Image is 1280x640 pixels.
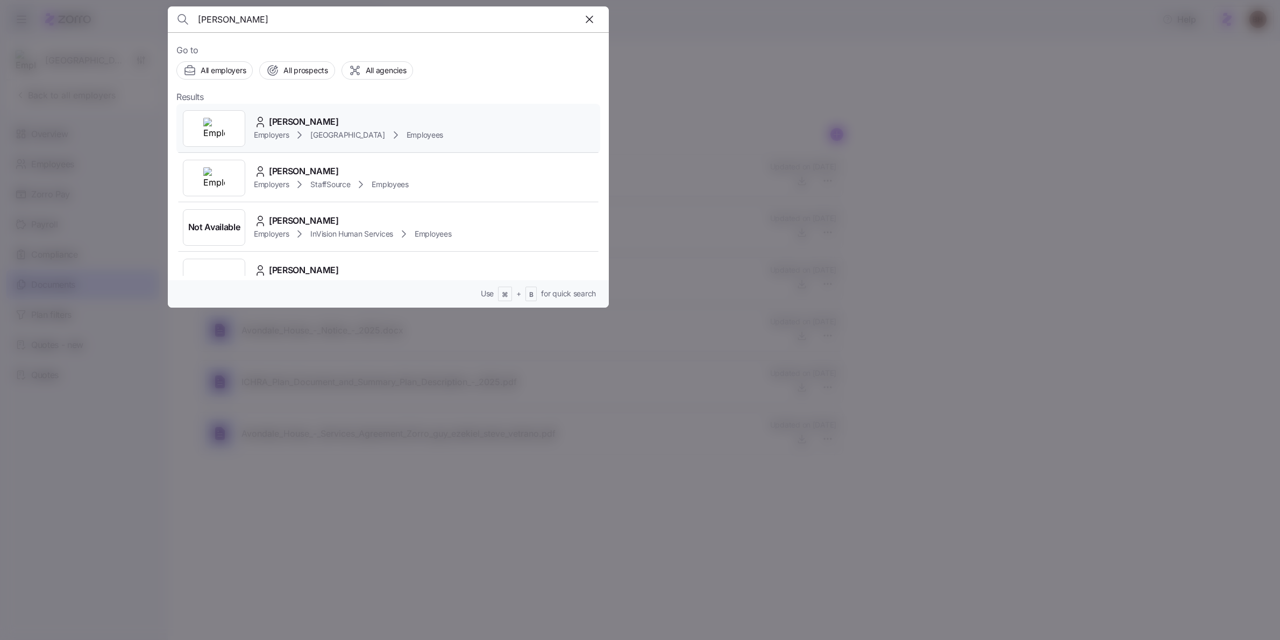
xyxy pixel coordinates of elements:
[176,90,204,104] span: Results
[201,65,246,76] span: All employers
[269,165,339,178] span: [PERSON_NAME]
[481,288,494,299] span: Use
[259,61,335,80] button: All prospects
[254,130,289,140] span: Employers
[366,65,407,76] span: All agencies
[516,288,521,299] span: +
[254,179,289,190] span: Employers
[254,229,289,239] span: Employers
[502,290,508,300] span: ⌘
[269,264,339,277] span: [PERSON_NAME]
[415,229,451,239] span: Employees
[342,61,414,80] button: All agencies
[283,65,328,76] span: All prospects
[188,221,240,234] span: Not Available
[372,179,408,190] span: Employees
[310,179,350,190] span: StaffSource
[407,130,443,140] span: Employees
[529,290,534,300] span: B
[203,167,225,189] img: Employer logo
[310,229,393,239] span: InVision Human Services
[203,118,225,139] img: Employer logo
[269,214,339,227] span: [PERSON_NAME]
[310,130,385,140] span: [GEOGRAPHIC_DATA]
[541,288,596,299] span: for quick search
[269,115,339,129] span: [PERSON_NAME]
[176,61,253,80] button: All employers
[176,44,600,57] span: Go to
